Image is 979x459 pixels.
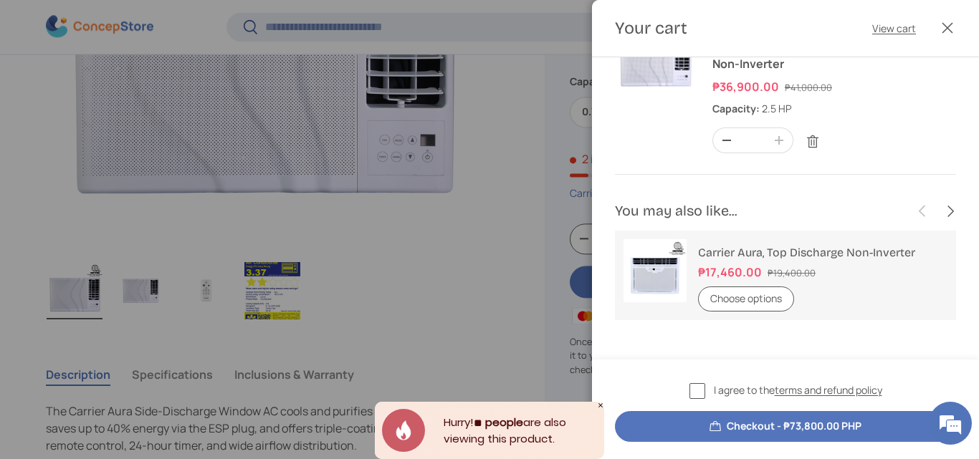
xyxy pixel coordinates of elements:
[615,201,909,221] h2: You may also like...
[872,21,916,36] a: View cart
[785,81,832,94] s: ₱41,000.00
[698,246,915,259] a: Carrier Aura, Top Discharge Non-Inverter
[83,138,198,283] span: We're online!
[712,102,760,115] strong: Capacity:
[235,7,269,42] div: Minimize live chat window
[799,128,826,155] a: Remove
[75,80,241,99] div: Chat with us now
[762,102,792,115] dd: 2.5 HP
[615,17,687,39] h2: Your cart
[615,411,956,442] button: Checkout - ₱73,800.00 PHP
[597,402,604,409] div: Close
[775,383,882,397] a: terms and refund policy
[7,306,273,357] textarea: Type your message and hit 'Enter'
[714,382,882,397] span: I agree to the
[740,128,765,153] input: Quantity
[712,39,867,72] a: Carrier Aura, Side Discharge Non-Inverter
[712,79,783,95] dd: ₱36,900.00
[698,286,794,311] button: Choose options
